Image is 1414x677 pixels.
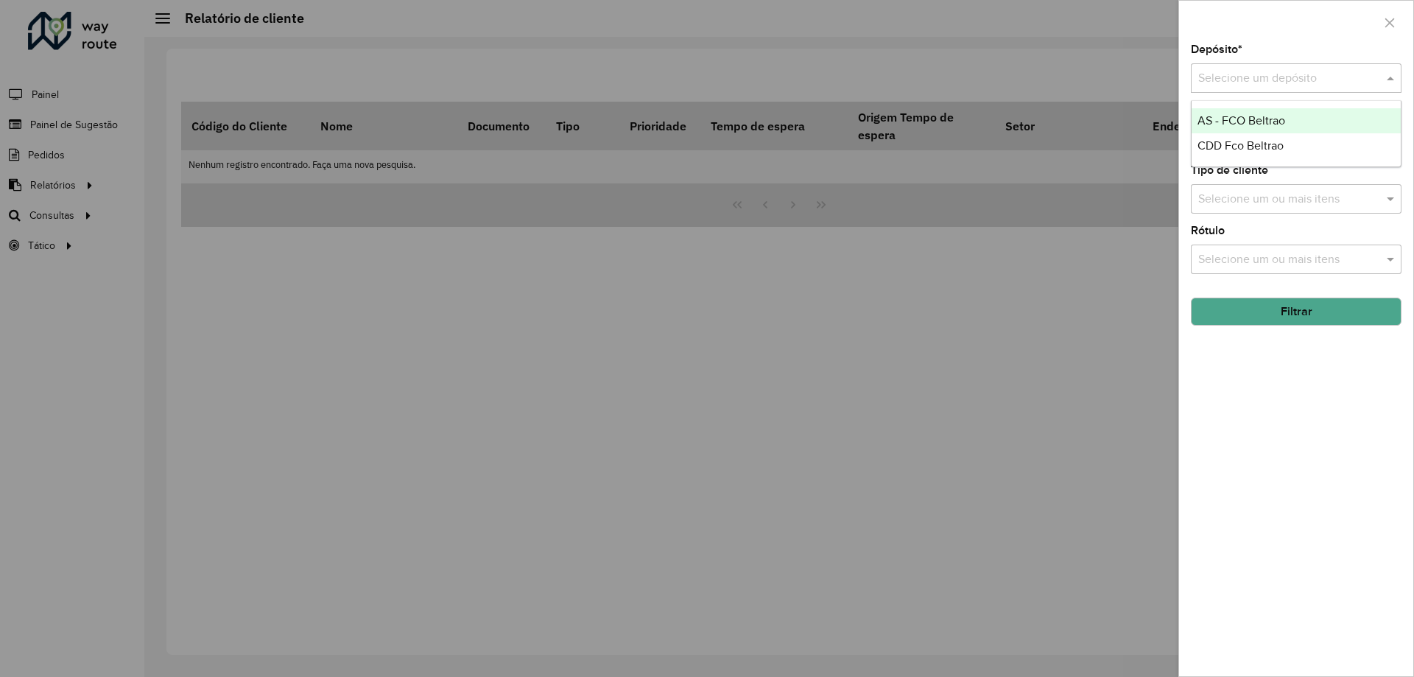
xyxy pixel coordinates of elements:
label: Depósito [1191,41,1242,58]
span: CDD Fco Beltrao [1197,139,1284,152]
label: Rótulo [1191,222,1225,239]
button: Filtrar [1191,298,1401,326]
label: Tipo de cliente [1191,161,1268,179]
ng-dropdown-panel: Options list [1191,100,1401,167]
span: AS - FCO Beltrao [1197,114,1285,127]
